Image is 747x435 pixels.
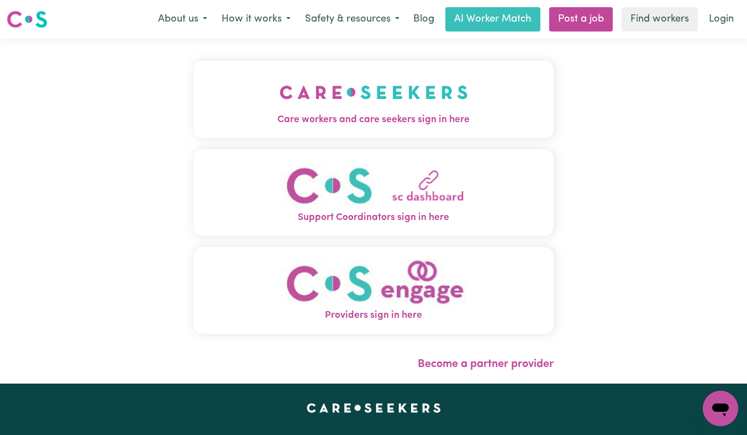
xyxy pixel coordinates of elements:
[445,7,540,32] a: AI Worker Match
[193,247,554,334] button: Providers sign in here
[549,7,613,32] a: Post a job
[151,8,214,31] button: About us
[193,61,554,138] button: Care workers and care seekers sign in here
[193,308,554,323] span: Providers sign in here
[418,359,554,370] a: Become a partner provider
[214,8,298,31] button: How it works
[7,7,48,32] a: Careseekers logo
[193,149,554,236] button: Support Coordinators sign in here
[407,7,441,32] a: Blog
[307,403,441,412] a: Careseekers home page
[702,7,740,32] a: Login
[193,113,554,127] span: Care workers and care seekers sign in here
[193,211,554,225] span: Support Coordinators sign in here
[622,7,698,32] a: Find workers
[7,9,48,29] img: Careseekers logo
[298,8,407,31] button: Safety & resources
[703,391,738,426] iframe: Button to launch messaging window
